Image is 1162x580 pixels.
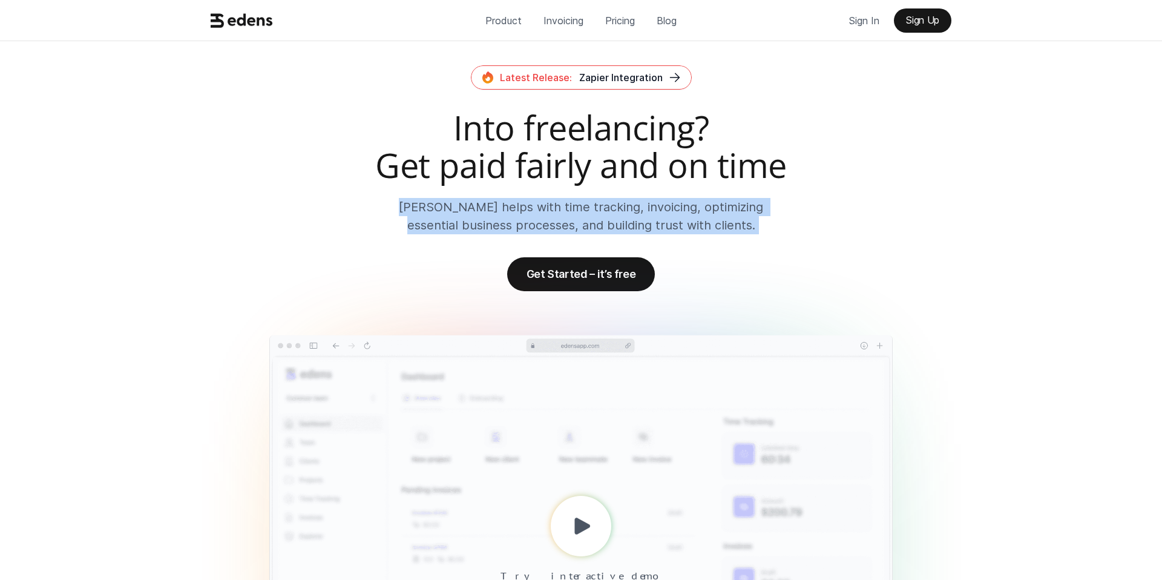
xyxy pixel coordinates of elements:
[476,8,531,33] a: Product
[647,8,686,33] a: Blog
[471,65,692,90] a: Latest Release:Zapier Integration
[605,12,635,30] p: Pricing
[507,257,655,291] a: Get Started – it’s free
[534,8,593,33] a: Invoicing
[906,15,939,26] p: Sign Up
[894,8,951,33] a: Sign Up
[579,71,663,84] span: Zapier Integration
[839,8,889,33] a: Sign In
[849,12,879,30] p: Sign In
[543,12,583,30] p: Invoicing
[206,109,956,183] h2: Into freelancing? Get paid fairly and on time
[527,268,636,280] p: Get Started – it’s free
[657,12,677,30] p: Blog
[376,198,787,234] p: [PERSON_NAME] helps with time tracking, invoicing, optimizing essential business processes, and b...
[500,71,572,84] span: Latest Release:
[596,8,645,33] a: Pricing
[485,12,522,30] p: Product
